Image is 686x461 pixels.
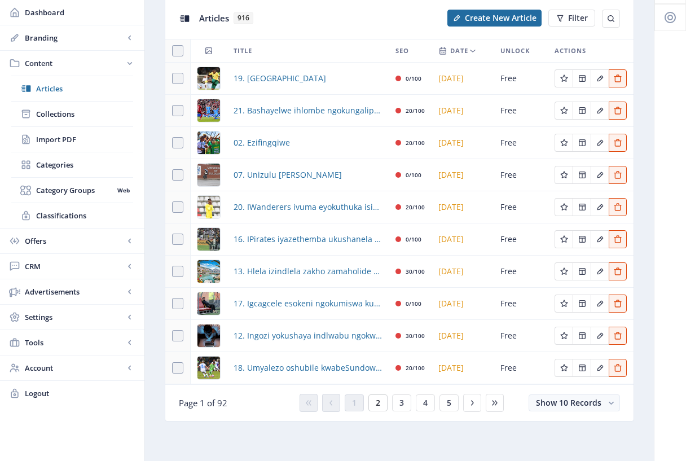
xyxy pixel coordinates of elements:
[500,44,530,58] span: Unlock
[11,152,133,177] a: Categories
[591,330,609,340] a: Edit page
[432,256,494,288] td: [DATE]
[555,265,573,276] a: Edit page
[416,394,435,411] button: 4
[432,127,494,159] td: [DATE]
[609,233,627,244] a: Edit page
[11,178,133,203] a: Category GroupsWeb
[609,297,627,308] a: Edit page
[197,260,220,283] img: 78b8d342-2716-45ff-96e3-ec8cae36969e.png
[494,63,548,95] td: Free
[555,201,573,212] a: Edit page
[423,398,428,407] span: 4
[234,104,382,117] span: 21. Bashayelwe ihlombe ngokungaliphonsi ithawula abadlali beLiverpool
[234,72,326,85] span: 19. [GEOGRAPHIC_DATA]
[573,72,591,83] a: Edit page
[234,297,382,310] a: 17. Igcagcele esokeni ngokumiswa kukaNabi kwiChiefs
[432,320,494,352] td: [DATE]
[234,136,290,150] span: 02. Ezifingqiwe
[609,362,627,372] a: Edit page
[399,398,404,407] span: 3
[609,330,627,340] a: Edit page
[591,104,609,115] a: Edit page
[441,10,542,27] a: New page
[36,83,133,94] span: Articles
[197,131,220,154] img: 1d3f3087-5cd2-45cb-9700-f02e4ce3e363.png
[494,320,548,352] td: Free
[555,72,573,83] a: Edit page
[555,233,573,244] a: Edit page
[376,398,380,407] span: 2
[392,394,411,411] button: 3
[568,14,588,23] span: Filter
[609,72,627,83] a: Edit page
[197,292,220,315] img: 4fbac425-706d-46d0-ae88-9801a7a92054.png
[432,159,494,191] td: [DATE]
[406,232,421,246] div: 0/100
[494,256,548,288] td: Free
[555,362,573,372] a: Edit page
[494,288,548,320] td: Free
[450,44,468,58] span: Date
[234,329,382,343] a: 12. Ingozi yokushaya indlwabu ngokweqile
[406,329,425,343] div: 30/100
[234,265,382,278] a: 13. Hlela izindlela zakho zamaholide kusenesikhathi
[406,136,425,150] div: 20/100
[555,330,573,340] a: Edit page
[25,7,135,18] span: Dashboard
[36,108,133,120] span: Collections
[11,203,133,228] a: Classifications
[25,235,124,247] span: Offers
[197,357,220,379] img: c2f736f3-5230-499b-818c-e9eca58a23ac.png
[465,14,537,23] span: Create New Article
[555,44,586,58] span: Actions
[406,297,421,310] div: 0/100
[234,232,382,246] a: 16. IPirates iyazethemba ukushanela kwasani kule sizini
[494,191,548,223] td: Free
[406,265,425,278] div: 30/100
[179,397,227,409] span: Page 1 of 92
[36,210,133,221] span: Classifications
[573,330,591,340] a: Edit page
[432,95,494,127] td: [DATE]
[406,72,421,85] div: 0/100
[591,362,609,372] a: Edit page
[591,169,609,179] a: Edit page
[439,394,459,411] button: 5
[197,228,220,251] img: 3dcf8dec-723e-4b03-aa00-a918bfea416a.png
[494,352,548,384] td: Free
[345,394,364,411] button: 1
[197,164,220,186] img: ad78d684-49ea-46b0-8115-104aeecca10b.png
[432,191,494,223] td: [DATE]
[432,352,494,384] td: [DATE]
[234,200,382,214] span: 20. IWanderers ivuma eyokuthuka isisinga kwiMFC
[11,102,133,126] a: Collections
[25,388,135,399] span: Logout
[234,12,253,24] span: 916
[609,104,627,115] a: Edit page
[368,394,388,411] button: 2
[197,324,220,347] img: 457bd0db-f20f-49aa-a4c5-61ac668b1ed6.png
[36,159,133,170] span: Categories
[447,10,542,27] button: Create New Article
[609,201,627,212] a: Edit page
[234,361,382,375] span: 18. Umyalezo oshubile kwabeSundowns ngeligi
[529,394,620,411] button: Show 10 Records
[555,169,573,179] a: Edit page
[591,297,609,308] a: Edit page
[406,104,425,117] div: 20/100
[494,159,548,191] td: Free
[536,397,601,408] span: Show 10 Records
[234,168,342,182] a: 07. Unizulu [PERSON_NAME]
[25,337,124,348] span: Tools
[591,201,609,212] a: Edit page
[406,361,425,375] div: 20/100
[573,362,591,372] a: Edit page
[25,286,124,297] span: Advertisements
[25,362,124,374] span: Account
[234,44,252,58] span: Title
